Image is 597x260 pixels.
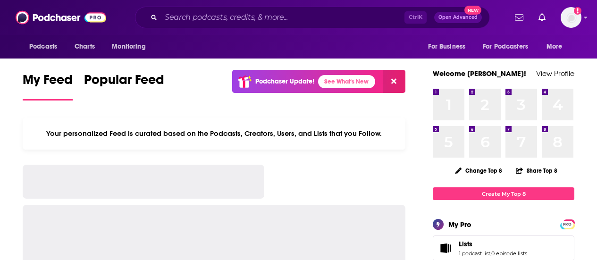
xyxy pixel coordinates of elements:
input: Search podcasts, credits, & more... [161,10,404,25]
a: Show notifications dropdown [535,9,549,25]
a: Lists [459,240,527,248]
button: open menu [105,38,158,56]
span: Charts [75,40,95,53]
div: Your personalized Feed is curated based on the Podcasts, Creators, Users, and Lists that you Follow. [23,117,405,150]
span: , [490,250,491,257]
button: open menu [477,38,542,56]
span: Popular Feed [84,72,164,93]
a: PRO [562,220,573,227]
span: My Feed [23,72,73,93]
span: Monitoring [112,40,145,53]
p: Podchaser Update! [255,77,314,85]
span: More [547,40,563,53]
a: 1 podcast list [459,250,490,257]
span: Lists [459,240,472,248]
a: View Profile [536,69,574,78]
span: PRO [562,221,573,228]
a: See What's New [318,75,375,88]
a: My Feed [23,72,73,101]
img: Podchaser - Follow, Share and Rate Podcasts [16,8,106,26]
span: For Podcasters [483,40,528,53]
div: Search podcasts, credits, & more... [135,7,490,28]
img: User Profile [561,7,581,28]
button: Share Top 8 [515,161,558,180]
span: Logged in as LBraverman [561,7,581,28]
a: Show notifications dropdown [511,9,527,25]
button: open menu [540,38,574,56]
a: Welcome [PERSON_NAME]! [433,69,526,78]
span: Open Advanced [438,15,478,20]
button: Change Top 8 [449,165,508,176]
button: open menu [23,38,69,56]
a: Popular Feed [84,72,164,101]
button: open menu [421,38,477,56]
a: 0 episode lists [491,250,527,257]
a: Charts [68,38,101,56]
svg: Add a profile image [574,7,581,15]
button: Open AdvancedNew [434,12,482,23]
div: My Pro [448,220,471,229]
button: Show profile menu [561,7,581,28]
span: Podcasts [29,40,57,53]
a: Create My Top 8 [433,187,574,200]
a: Lists [436,242,455,255]
span: New [464,6,481,15]
span: Ctrl K [404,11,427,24]
span: For Business [428,40,465,53]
